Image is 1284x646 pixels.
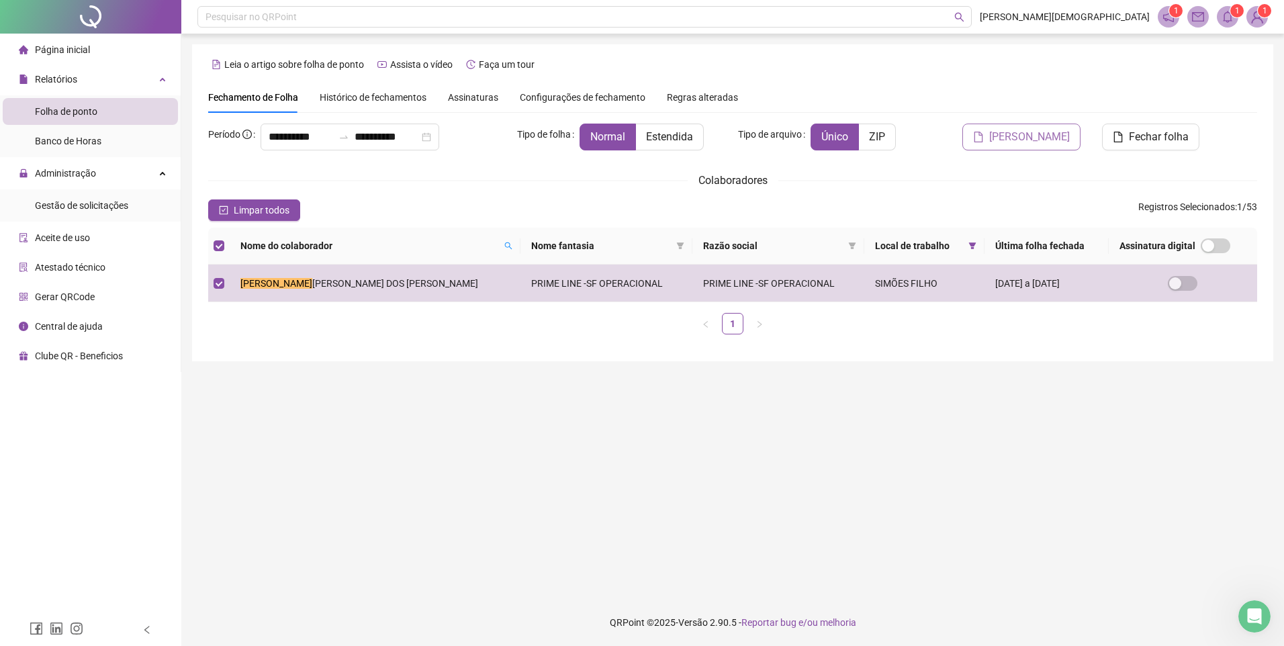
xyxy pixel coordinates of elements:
span: Histórico de fechamentos [320,92,426,103]
li: Página anterior [695,313,717,334]
span: Clube QR - Beneficios [35,351,123,361]
span: file-text [212,60,221,69]
span: Leia o artigo sobre folha de ponto [224,59,364,70]
span: filter [676,242,684,250]
span: Banco de Horas [35,136,101,146]
span: Registros Selecionados [1138,201,1235,212]
span: Administração [35,168,96,179]
span: filter [968,242,976,250]
span: Reportar bug e/ou melhoria [741,617,856,628]
td: SIMÕES FILHO [864,265,984,302]
td: PRIME LINE -SF OPERACIONAL [520,265,692,302]
span: Período [208,129,240,140]
span: [PERSON_NAME][DEMOGRAPHIC_DATA] [980,9,1150,24]
span: Tipo de folha [517,127,571,142]
sup: 1 [1169,4,1183,17]
span: Gestão de solicitações [35,200,128,211]
span: ZIP [869,130,885,143]
span: Configurações de fechamento [520,93,645,102]
span: Relatórios [35,74,77,85]
span: Gerar QRCode [35,291,95,302]
span: Fechar folha [1129,129,1189,145]
footer: QRPoint © 2025 - 2.90.5 - [181,599,1284,646]
span: mail [1192,11,1204,23]
span: lock [19,169,28,178]
button: Limpar todos [208,199,300,221]
td: [DATE] a [DATE] [984,265,1109,302]
button: left [695,313,717,334]
span: Folha de ponto [35,106,97,117]
a: 1 [723,314,743,334]
img: 93476 [1247,7,1267,27]
th: Última folha fechada [984,228,1109,265]
span: check-square [219,205,228,215]
span: solution [19,263,28,272]
span: instagram [70,622,83,635]
span: info-circle [19,322,28,331]
span: Aceite de uso [35,232,90,243]
span: youtube [377,60,387,69]
button: [PERSON_NAME] [962,124,1081,150]
span: home [19,45,28,54]
span: Regras alteradas [667,93,738,102]
span: filter [674,236,687,256]
span: [PERSON_NAME] DOS [PERSON_NAME] [312,278,478,289]
span: bell [1222,11,1234,23]
span: filter [966,236,979,256]
span: Assinatura digital [1119,238,1195,253]
sup: Atualize o seu contato no menu Meus Dados [1258,4,1271,17]
span: search [502,236,515,256]
span: 1 [1235,6,1240,15]
span: Página inicial [35,44,90,55]
td: PRIME LINE -SF OPERACIONAL [692,265,864,302]
span: Único [821,130,848,143]
span: Versão [678,617,708,628]
span: [PERSON_NAME] [989,129,1070,145]
span: Colaboradores [698,174,768,187]
span: search [504,242,512,250]
span: Limpar todos [234,203,289,218]
span: 1 [1174,6,1179,15]
span: filter [848,242,856,250]
li: Próxima página [749,313,770,334]
span: search [954,12,964,22]
span: Nome do colaborador [240,238,499,253]
span: 1 [1263,6,1267,15]
span: linkedin [50,622,63,635]
span: Faça um tour [479,59,535,70]
span: Estendida [646,130,693,143]
span: notification [1162,11,1175,23]
span: file [1113,132,1123,142]
span: Central de ajuda [35,321,103,332]
span: qrcode [19,292,28,302]
span: file [19,75,28,84]
span: info-circle [242,130,252,139]
span: Normal [590,130,625,143]
span: left [702,320,710,328]
iframe: Intercom live chat [1238,600,1271,633]
span: left [142,625,152,635]
span: facebook [30,622,43,635]
span: Razão social [703,238,843,253]
span: Local de trabalho [875,238,962,253]
span: file [973,132,984,142]
mark: [PERSON_NAME] [240,278,312,289]
span: history [466,60,475,69]
span: swap-right [338,132,349,142]
span: Assinaturas [448,93,498,102]
span: Tipo de arquivo [738,127,802,142]
span: right [755,320,764,328]
sup: 1 [1230,4,1244,17]
span: filter [845,236,859,256]
span: gift [19,351,28,361]
span: Nome fantasia [531,238,671,253]
span: audit [19,233,28,242]
span: : 1 / 53 [1138,199,1257,221]
li: 1 [722,313,743,334]
span: Atestado técnico [35,262,105,273]
span: to [338,132,349,142]
span: Fechamento de Folha [208,92,298,103]
span: Assista o vídeo [390,59,453,70]
button: Fechar folha [1102,124,1199,150]
button: right [749,313,770,334]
